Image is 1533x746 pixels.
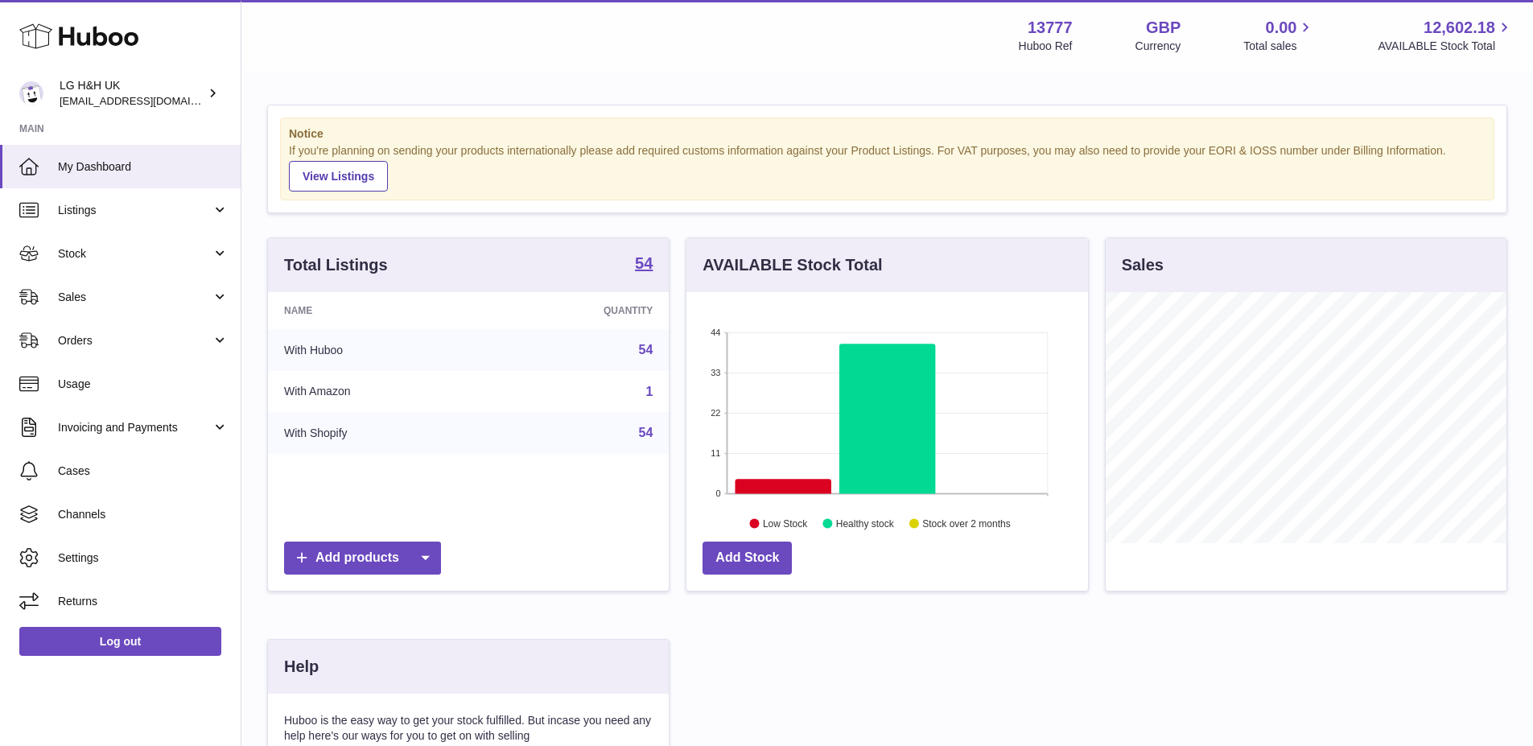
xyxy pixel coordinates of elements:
[58,290,212,305] span: Sales
[635,255,653,271] strong: 54
[1028,17,1073,39] strong: 13777
[58,550,229,566] span: Settings
[58,203,212,218] span: Listings
[645,385,653,398] a: 1
[711,328,721,337] text: 44
[58,159,229,175] span: My Dashboard
[58,507,229,522] span: Channels
[1146,17,1181,39] strong: GBP
[1424,17,1495,39] span: 12,602.18
[268,412,488,454] td: With Shopify
[711,408,721,418] text: 22
[284,254,388,276] h3: Total Listings
[711,368,721,377] text: 33
[703,542,792,575] a: Add Stock
[1378,39,1514,54] span: AVAILABLE Stock Total
[923,517,1011,529] text: Stock over 2 months
[1122,254,1164,276] h3: Sales
[60,78,204,109] div: LG H&H UK
[703,254,882,276] h3: AVAILABLE Stock Total
[1135,39,1181,54] div: Currency
[268,292,488,329] th: Name
[58,246,212,262] span: Stock
[284,542,441,575] a: Add products
[19,81,43,105] img: veechen@lghnh.co.uk
[488,292,670,329] th: Quantity
[289,143,1486,192] div: If you're planning on sending your products internationally please add required customs informati...
[639,343,653,357] a: 54
[639,426,653,439] a: 54
[284,713,653,744] p: Huboo is the easy way to get your stock fulfilled. But incase you need any help here's our ways f...
[289,126,1486,142] strong: Notice
[58,333,212,348] span: Orders
[58,420,212,435] span: Invoicing and Payments
[19,627,221,656] a: Log out
[716,488,721,498] text: 0
[635,255,653,274] a: 54
[711,448,721,458] text: 11
[1243,39,1315,54] span: Total sales
[268,371,488,413] td: With Amazon
[58,464,229,479] span: Cases
[284,656,319,678] h3: Help
[58,594,229,609] span: Returns
[836,517,895,529] text: Healthy stock
[60,94,237,107] span: [EMAIL_ADDRESS][DOMAIN_NAME]
[1019,39,1073,54] div: Huboo Ref
[289,161,388,192] a: View Listings
[58,377,229,392] span: Usage
[268,329,488,371] td: With Huboo
[763,517,808,529] text: Low Stock
[1266,17,1297,39] span: 0.00
[1243,17,1315,54] a: 0.00 Total sales
[1378,17,1514,54] a: 12,602.18 AVAILABLE Stock Total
